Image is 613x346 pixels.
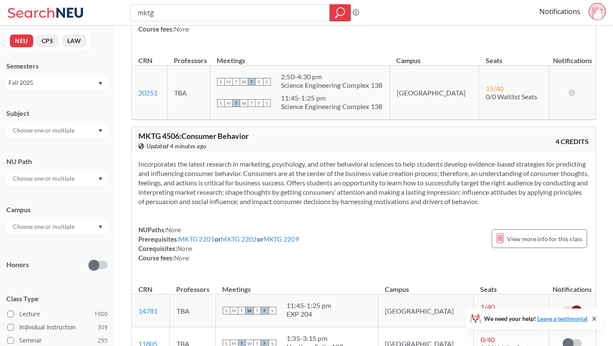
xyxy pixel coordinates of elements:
[138,131,249,141] span: MKTG 4506 : Consumer Behavior
[269,307,276,314] span: S
[248,99,255,107] span: T
[62,35,86,47] button: LAW
[6,260,29,270] p: Honors
[217,78,225,86] span: S
[137,6,324,20] input: Class, professor, course number, "phrase"
[286,310,331,318] div: EXP 204
[98,129,103,133] svg: Dropdown arrow
[225,78,232,86] span: M
[253,307,261,314] span: T
[286,334,344,343] div: 1:35 - 3:15 pm
[7,335,108,346] label: Seminar
[138,56,152,65] div: CRN
[378,294,474,327] td: [GEOGRAPHIC_DATA]
[97,336,108,345] span: 295
[232,99,240,107] span: T
[263,78,271,86] span: S
[10,35,33,47] button: NEU
[97,323,108,332] span: 309
[98,177,103,181] svg: Dropdown arrow
[94,309,108,319] span: 1900
[138,307,158,315] a: 14781
[174,254,189,262] span: None
[481,303,495,311] span: 1 / 40
[263,99,271,107] span: S
[169,276,215,294] th: Professors
[539,7,580,16] a: Notifications
[281,72,383,81] div: 2:50 - 4:30 pm
[6,205,108,214] div: Campus
[390,66,479,120] td: [GEOGRAPHIC_DATA]
[335,7,345,19] svg: magnifying glass
[232,78,240,86] span: T
[486,92,537,101] span: 0/0 Waitlist Seats
[238,307,246,314] span: T
[169,294,215,327] td: TBA
[138,159,589,206] section: Incorporates the latest research in marketing, psychology, and other behavioral sciences to help ...
[138,225,299,262] div: NUPaths: Prerequisites: or or Corequisites: Course fees:
[6,294,108,303] span: Class Type
[479,47,549,66] th: Seats
[255,78,263,86] span: F
[329,4,351,21] div: magnifying glass
[6,109,108,118] div: Subject
[6,157,108,166] div: NU Path
[221,235,257,243] a: MKTG 2202
[230,307,238,314] span: M
[248,78,255,86] span: T
[281,81,383,89] div: Science Engineering Complex 138
[246,307,253,314] span: W
[37,35,59,47] button: CPS
[225,99,232,107] span: M
[264,235,299,243] a: MKTG 2209
[9,125,80,136] input: Choose one or multiple
[281,94,383,102] div: 11:45 - 1:25 pm
[473,276,549,294] th: Seats
[174,25,189,33] span: None
[286,301,331,310] div: 11:45 - 1:25 pm
[217,99,225,107] span: S
[481,335,495,343] span: 0 / 40
[240,99,248,107] span: W
[549,47,596,66] th: Notifications
[179,235,215,243] a: MKTG 2201
[7,322,108,333] label: Individual Instruction
[146,141,206,151] span: Updated 4 minutes ago
[6,76,108,89] div: Fall 2025Dropdown arrow
[7,309,108,320] label: Lecture
[281,102,383,111] div: Science Engineering Complex 138
[166,226,181,234] span: None
[240,78,248,86] span: W
[215,276,378,294] th: Meetings
[484,316,587,322] span: We need your help!
[556,137,589,146] span: 4 CREDITS
[6,123,108,138] div: Dropdown arrow
[9,78,97,87] div: Fall 2025
[98,82,103,85] svg: Dropdown arrow
[486,84,504,92] span: 15 / 40
[549,276,596,294] th: Notifications
[167,47,210,66] th: Professors
[261,307,269,314] span: F
[6,219,108,234] div: Dropdown arrow
[537,315,587,322] a: Leave a testimonial
[138,89,158,97] a: 20251
[177,245,192,252] span: None
[167,66,210,120] td: TBA
[223,307,230,314] span: S
[507,234,582,244] span: View more info for this class
[210,47,390,66] th: Meetings
[6,61,108,71] div: Semesters
[98,225,103,229] svg: Dropdown arrow
[255,99,263,107] span: F
[6,171,108,186] div: Dropdown arrow
[9,222,80,232] input: Choose one or multiple
[378,276,474,294] th: Campus
[390,47,479,66] th: Campus
[138,285,152,294] div: CRN
[9,173,80,184] input: Choose one or multiple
